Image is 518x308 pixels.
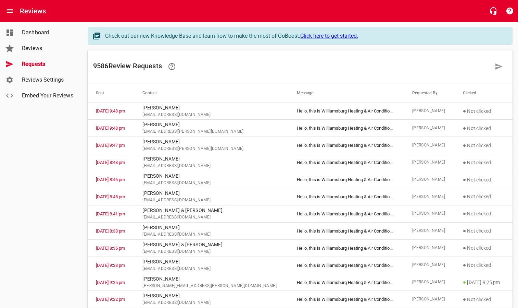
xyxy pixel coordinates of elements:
[485,3,502,19] button: Live Chat
[142,155,280,163] p: [PERSON_NAME]
[22,44,74,52] span: Reviews
[142,197,280,204] span: [EMAIL_ADDRESS][DOMAIN_NAME]
[142,138,280,145] p: [PERSON_NAME]
[142,173,280,180] p: [PERSON_NAME]
[142,190,280,197] p: [PERSON_NAME]
[142,214,280,221] span: [EMAIL_ADDRESS][DOMAIN_NAME]
[463,210,466,217] span: ●
[142,145,280,152] span: [EMAIL_ADDRESS][PERSON_NAME][DOMAIN_NAME]
[463,141,504,150] p: Not clicked
[2,3,18,19] button: Open drawer
[463,278,504,286] p: [DATE] 9:25 pm
[463,296,466,303] span: ●
[96,246,125,251] a: [DATE] 8:35 pm
[20,5,46,16] h6: Reviews
[96,108,125,114] a: [DATE] 9:48 pm
[289,137,404,154] td: Hello, this is Williamsburg Heating & Air Conditio ...
[289,83,404,103] th: Message
[134,83,289,103] th: Contact
[142,265,280,272] span: [EMAIL_ADDRESS][DOMAIN_NAME]
[96,160,125,165] a: [DATE] 8:48 pm
[463,227,504,235] p: Not clicked
[412,245,446,251] span: [PERSON_NAME]
[412,296,446,303] span: [PERSON_NAME]
[412,108,446,115] span: [PERSON_NAME]
[289,188,404,205] td: Hello, this is Williamsburg Heating & Air Conditio ...
[22,60,74,68] span: Requests
[289,171,404,188] td: Hello, this is Williamsburg Heating & Air Conditio ...
[463,244,504,252] p: Not clicked
[289,205,404,222] td: Hello, this is Williamsburg Heating & Air Conditio ...
[463,158,504,167] p: Not clicked
[463,193,466,200] span: ●
[412,142,446,149] span: [PERSON_NAME]
[463,210,504,218] p: Not clicked
[463,192,504,201] p: Not clicked
[93,58,491,75] h6: 9586 Review Request s
[289,239,404,257] td: Hello, this is Williamsburg Heating & Air Conditio ...
[463,176,466,183] span: ●
[463,125,466,131] span: ●
[142,163,280,169] span: [EMAIL_ADDRESS][DOMAIN_NAME]
[96,177,125,182] a: [DATE] 8:46 pm
[96,194,125,199] a: [DATE] 8:45 pm
[289,222,404,239] td: Hello, this is Williamsburg Heating & Air Conditio ...
[502,3,518,19] button: Support Portal
[142,258,280,265] p: [PERSON_NAME]
[142,283,280,289] span: [PERSON_NAME][EMAIL_ADDRESS][PERSON_NAME][DOMAIN_NAME]
[142,111,280,118] span: [EMAIL_ADDRESS][DOMAIN_NAME]
[142,275,280,283] p: [PERSON_NAME]
[289,291,404,308] td: Hello, this is Williamsburg Heating & Air Conditio ...
[463,262,466,268] span: ●
[96,143,125,148] a: [DATE] 9:47 pm
[455,83,513,103] th: Clicked
[463,227,466,234] span: ●
[289,257,404,274] td: Hello, this is Williamsburg Heating & Air Conditio ...
[463,107,504,115] p: Not clicked
[142,104,280,111] p: [PERSON_NAME]
[463,261,504,269] p: Not clicked
[22,28,74,37] span: Dashboard
[412,210,446,217] span: [PERSON_NAME]
[96,297,125,302] a: [DATE] 9:22 pm
[412,125,446,132] span: [PERSON_NAME]
[463,176,504,184] p: Not clicked
[96,126,125,131] a: [DATE] 9:48 pm
[463,245,466,251] span: ●
[142,207,280,214] p: [PERSON_NAME] & [PERSON_NAME]
[142,224,280,231] p: [PERSON_NAME]
[463,279,466,285] span: ●
[22,76,74,84] span: Reviews Settings
[412,176,446,183] span: [PERSON_NAME]
[142,180,280,187] span: [EMAIL_ADDRESS][DOMAIN_NAME]
[289,274,404,291] td: Hello, this is Williamsburg Heating & Air Conditio ...
[404,83,455,103] th: Requested By
[142,241,280,248] p: [PERSON_NAME] & [PERSON_NAME]
[96,211,125,216] a: [DATE] 8:41 pm
[412,262,446,269] span: [PERSON_NAME]
[142,248,280,255] span: [EMAIL_ADDRESS][DOMAIN_NAME]
[289,120,404,137] td: Hello, this is Williamsburg Heating & Air Conditio ...
[289,103,404,120] td: Hello, this is Williamsburg Heating & Air Conditio ...
[88,83,134,103] th: Sent
[22,92,74,100] span: Embed Your Reviews
[142,231,280,238] span: [EMAIL_ADDRESS][DOMAIN_NAME]
[412,279,446,286] span: [PERSON_NAME]
[300,33,358,39] a: Click here to get started.
[96,263,125,268] a: [DATE] 9:28 pm
[105,32,505,40] div: Check out our new Knowledge Base and learn how to make the most of GoBoost.
[289,154,404,171] td: Hello, this is Williamsburg Heating & Air Conditio ...
[412,227,446,234] span: [PERSON_NAME]
[463,295,504,304] p: Not clicked
[164,58,180,75] a: Learn how requesting reviews can improve your online presence
[463,159,466,166] span: ●
[491,58,507,75] a: Request a review
[463,142,466,149] span: ●
[142,299,280,306] span: [EMAIL_ADDRESS][DOMAIN_NAME]
[463,124,504,132] p: Not clicked
[96,228,125,234] a: [DATE] 8:38 pm
[96,280,125,285] a: [DATE] 9:25 pm
[142,128,280,135] span: [EMAIL_ADDRESS][PERSON_NAME][DOMAIN_NAME]
[142,121,280,128] p: [PERSON_NAME]
[463,108,466,114] span: ●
